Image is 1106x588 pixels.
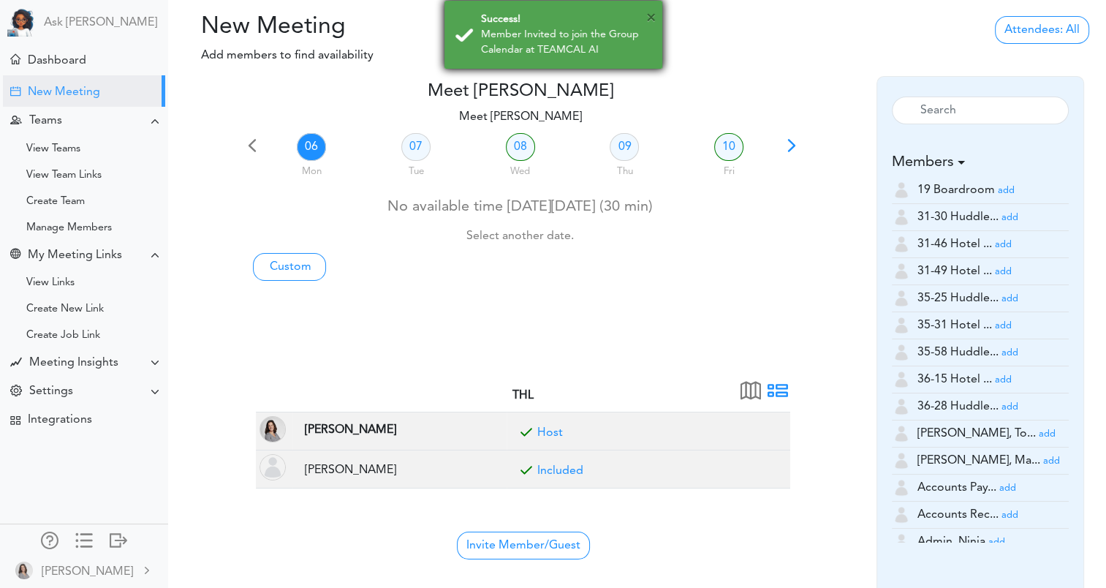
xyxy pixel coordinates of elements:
div: Create New Link [26,306,104,313]
div: View Teams [26,146,80,153]
div: Meeting Insights [29,356,118,370]
div: Teams [29,114,62,128]
span: 31-46 Hotel ... [917,238,992,250]
small: add [1001,348,1018,358]
a: 09 [610,133,639,161]
span: [PERSON_NAME], Ma... [917,455,1040,467]
div: Mon [261,159,363,179]
div: New Meeting [28,86,100,99]
h4: Meet [PERSON_NAME] [242,81,798,102]
div: Settings [29,385,73,399]
div: Member Invited to join the Group Calendar at TEAMCAL AI [481,27,651,58]
a: add [988,536,1005,548]
div: View Links [26,279,75,287]
span: 35-58 Huddle... [917,347,999,358]
img: user-off.png [892,505,911,524]
a: Change side menu [75,532,93,552]
a: add [1001,401,1018,412]
img: user-off.png [892,343,911,362]
div: Show only icons [75,532,93,546]
li: (ninjaadmin@thl.com) [892,529,1069,556]
div: Success! [481,12,651,27]
span: Previous 7 days [242,140,262,161]
span: Employee at New York, NY, US [301,418,400,440]
div: My Meeting Links [28,249,122,263]
span: Admin, Ninja [917,536,985,548]
a: add [1001,211,1018,223]
div: Manage Members [26,225,112,232]
span: Ossen, Jenn(jossen@thl.com, null at New York, NY, US) [260,454,286,480]
div: Manage Members and Externals [41,532,58,546]
div: Create Meeting [10,86,20,97]
input: Search [892,97,1069,124]
small: add [1001,510,1018,520]
li: (g7b236fef698345969e50c8ee44e8ef56@thl.com) [892,339,1069,366]
small: add [995,375,1012,385]
span: 31-49 Hotel ... [917,265,992,277]
small: add [988,538,1005,547]
span: [PERSON_NAME], To... [917,428,1036,440]
button: × [646,7,656,29]
span: Accounts Rec... [917,509,999,521]
a: Included for meeting [537,427,563,439]
a: add [998,184,1015,196]
div: Create Team [26,198,85,206]
span: No available time [DATE][DATE] (30 min) [387,200,653,243]
img: user-off.png [892,289,911,308]
li: (g10aab17fcd1f4ca190457e76e4a7bde7@thlee.com) [892,366,1069,393]
div: Integrations [28,413,92,427]
p: Meet [PERSON_NAME] [242,108,798,126]
li: (gdf239b288c6c449088bf1ed58495d686@thl.com) [892,231,1069,258]
span: 35-25 Huddle... [917,293,999,304]
div: [PERSON_NAME] [42,563,133,581]
strong: [PERSON_NAME] [305,424,396,436]
div: Create Job Link [26,332,100,339]
div: Wed [469,159,571,179]
img: Epstein, Rebecca(REpstein@THL.com, Employee at New York, NY, US) [260,416,286,442]
a: add [1043,455,1060,467]
span: Invite Member/Guest to join your Group Free Time Calendar [457,532,590,559]
img: user-off.png [892,208,911,227]
a: add [995,320,1012,331]
small: add [999,483,1016,493]
a: add [999,482,1016,494]
small: add [995,240,1012,249]
small: add [995,267,1012,276]
li: (mabodeely@thl.com) [892,448,1069,475]
span: Included for meeting [515,463,537,485]
img: user-off.png [892,181,911,200]
small: add [995,321,1012,331]
span: Included for meeting [515,425,537,447]
div: TEAMCAL AI Workflow Apps [10,415,20,426]
a: add [995,265,1012,277]
small: add [998,186,1015,195]
div: Tue [365,159,467,179]
div: Share Meeting Link [10,249,20,263]
img: user-off.png [892,532,911,551]
span: 19 Boardroom [917,184,995,196]
h5: Members [892,154,1069,171]
small: add [1043,456,1060,466]
small: Select another date. [466,230,574,242]
img: image [260,454,286,480]
img: user-off.png [892,424,911,443]
li: (g10254842b65a4378a43838426ad1616a@thl.com) [892,204,1069,231]
img: user-off.png [892,262,911,281]
li: (payable@thl.com) [892,475,1069,502]
a: 10 [714,133,743,161]
a: 06 [297,133,326,161]
a: add [995,374,1012,385]
div: View Team Links [26,172,102,179]
span: 35-31 Hotel ... [917,320,992,331]
a: add [1001,347,1018,358]
img: user-off.png [892,235,911,254]
li: (g0dee7f83dc344b6297e550895ed8d7a5@thlee.com) [892,312,1069,339]
a: add [1001,293,1018,304]
a: 07 [401,133,431,161]
img: Z [15,562,33,579]
li: (g9b0b80f5b02a486e8376c2dce1570d30@thl.com) [892,393,1069,421]
small: add [1039,429,1056,439]
a: add [1039,428,1056,440]
li: (receivable@thl.com) [892,502,1069,529]
img: user-off.png [892,451,911,470]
